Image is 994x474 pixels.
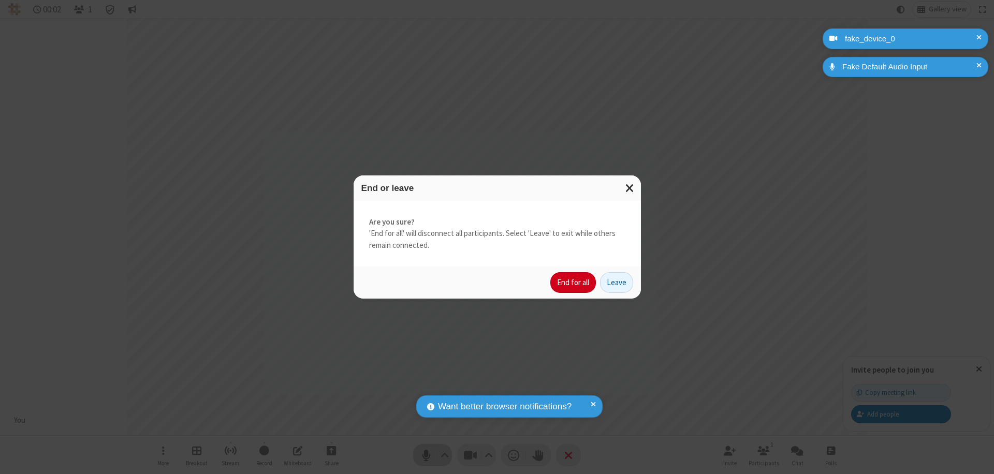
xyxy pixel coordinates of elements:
[369,216,625,228] strong: Are you sure?
[550,272,596,293] button: End for all
[619,175,641,201] button: Close modal
[600,272,633,293] button: Leave
[841,33,981,45] div: fake_device_0
[354,201,641,267] div: 'End for all' will disconnect all participants. Select 'Leave' to exit while others remain connec...
[361,183,633,193] h3: End or leave
[839,61,981,73] div: Fake Default Audio Input
[438,400,572,413] span: Want better browser notifications?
